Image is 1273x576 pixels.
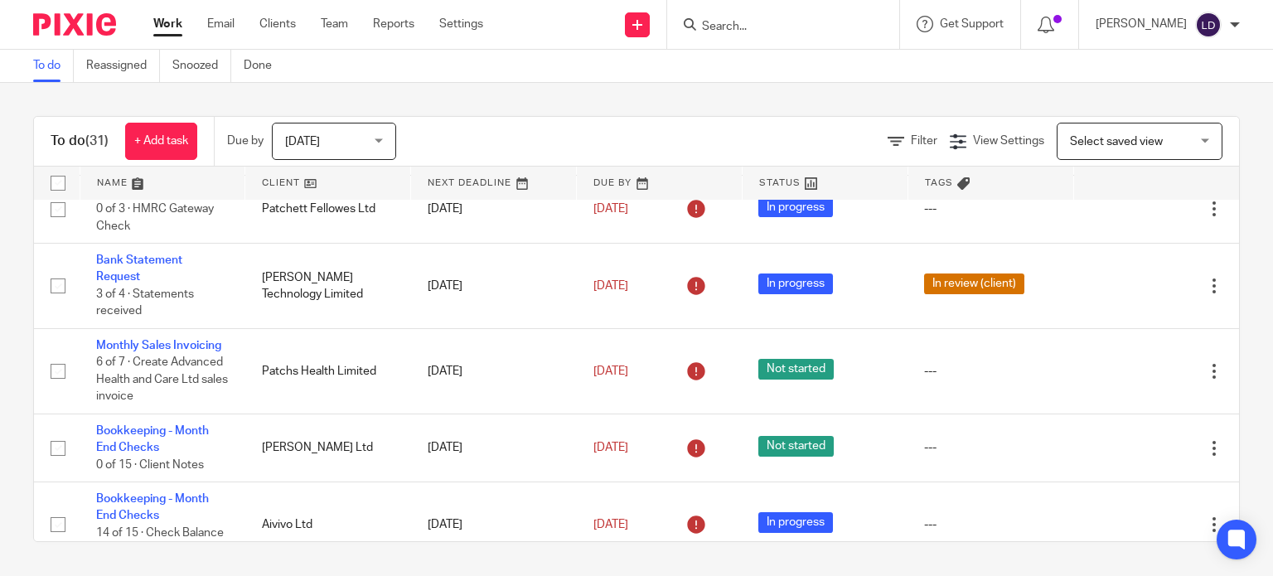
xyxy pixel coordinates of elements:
[1096,16,1187,32] p: [PERSON_NAME]
[439,16,483,32] a: Settings
[96,459,204,471] span: 0 of 15 · Client Notes
[758,196,833,217] span: In progress
[411,244,577,329] td: [DATE]
[86,50,160,82] a: Reassigned
[96,340,221,351] a: Monthly Sales Invoicing
[411,414,577,482] td: [DATE]
[285,136,320,148] span: [DATE]
[593,203,628,215] span: [DATE]
[245,414,411,482] td: [PERSON_NAME] Ltd
[758,436,834,457] span: Not started
[593,365,628,377] span: [DATE]
[924,363,1057,380] div: ---
[244,50,284,82] a: Done
[33,13,116,36] img: Pixie
[96,527,224,556] span: 14 of 15 · Check Balance Sheet
[153,16,182,32] a: Work
[1195,12,1222,38] img: svg%3E
[925,178,953,187] span: Tags
[96,493,209,521] a: Bookkeeping - Month End Checks
[700,20,849,35] input: Search
[593,280,628,292] span: [DATE]
[758,273,833,294] span: In progress
[227,133,264,149] p: Due by
[911,135,937,147] span: Filter
[207,16,235,32] a: Email
[373,16,414,32] a: Reports
[758,359,834,380] span: Not started
[96,356,228,402] span: 6 of 7 · Create Advanced Health and Care Ltd sales invoice
[758,512,833,533] span: In progress
[924,439,1057,456] div: ---
[245,482,411,568] td: Aivivo Ltd
[411,328,577,414] td: [DATE]
[96,203,214,232] span: 0 of 3 · HMRC Gateway Check
[411,482,577,568] td: [DATE]
[96,288,194,317] span: 3 of 4 · Statements received
[245,244,411,329] td: [PERSON_NAME] Technology Limited
[245,175,411,243] td: Patchett Fellowes Ltd
[1070,136,1163,148] span: Select saved view
[172,50,231,82] a: Snoozed
[321,16,348,32] a: Team
[924,201,1057,217] div: ---
[33,50,74,82] a: To do
[259,16,296,32] a: Clients
[593,519,628,530] span: [DATE]
[96,425,209,453] a: Bookkeeping - Month End Checks
[125,123,197,160] a: + Add task
[973,135,1044,147] span: View Settings
[245,328,411,414] td: Patchs Health Limited
[593,442,628,453] span: [DATE]
[96,254,182,283] a: Bank Statement Request
[85,134,109,148] span: (31)
[940,18,1004,30] span: Get Support
[924,516,1057,533] div: ---
[924,273,1024,294] span: In review (client)
[51,133,109,150] h1: To do
[411,175,577,243] td: [DATE]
